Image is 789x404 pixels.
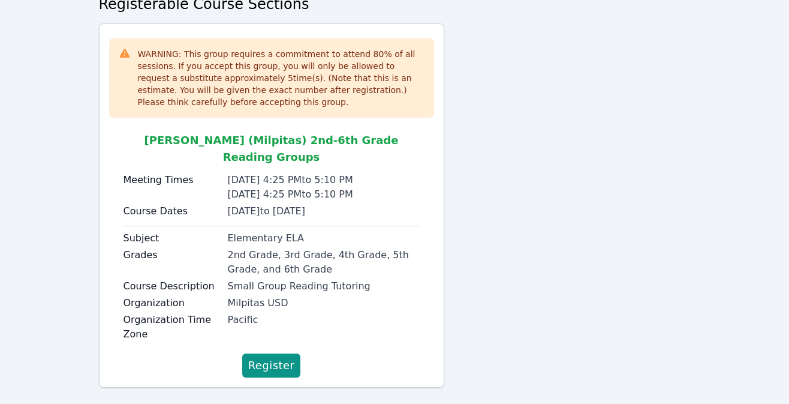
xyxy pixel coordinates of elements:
label: Organization [124,296,221,310]
label: Subject [124,231,221,246]
label: Course Description [124,279,221,294]
div: [DATE] to [DATE] [228,204,420,219]
div: Small Group Reading Tutoring [228,279,420,294]
div: [DATE] 4:25 PM to 5:10 PM [228,173,420,187]
div: Milpitas USD [228,296,420,310]
div: WARNING: This group requires a commitment to attend 80 % of all sessions. If you accept this grou... [138,48,424,108]
span: [PERSON_NAME] (Milpitas) 2nd-6th Grade Reading Groups [144,134,399,163]
label: Organization Time Zone [124,313,221,342]
label: Grades [124,248,221,262]
div: [DATE] 4:25 PM to 5:10 PM [228,187,420,202]
span: Register [248,357,295,374]
div: Pacific [228,313,420,327]
label: Meeting Times [124,173,221,187]
button: Register [242,354,301,378]
label: Course Dates [124,204,221,219]
div: Elementary ELA [228,231,420,246]
div: 2nd Grade, 3rd Grade, 4th Grade, 5th Grade, and 6th Grade [228,248,420,277]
